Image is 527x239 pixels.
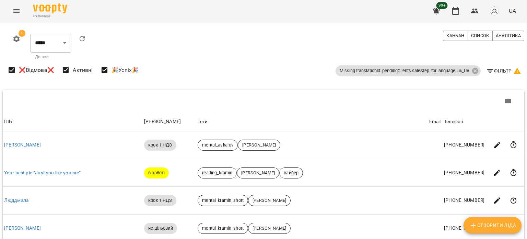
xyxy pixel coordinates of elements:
button: Канбан [443,31,468,41]
div: [PERSON_NAME] [144,118,195,126]
span: не цільовий [144,225,177,231]
button: Фільтр [483,65,524,77]
span: Канбан [446,32,464,40]
span: крок 1 НДЗ [144,197,176,204]
span: Активні [73,66,93,74]
td: [PHONE_NUMBER] [443,159,488,187]
span: ❌Відмова❌ [19,66,54,74]
div: Телефон [444,118,486,126]
div: крок 1 НДЗ [144,195,176,206]
span: [PERSON_NAME] [237,170,279,176]
span: 1 [19,30,25,37]
button: Аналітика [492,31,524,41]
span: [PERSON_NAME] [248,225,290,231]
div: крок 1 НДЗ [144,140,176,151]
img: Voopty Logo [33,3,67,13]
button: View Columns [500,93,516,109]
span: mental_kramin_short [198,197,248,204]
span: reading_kramin [198,170,236,176]
div: Email [429,118,441,126]
div: в роботі [144,167,169,178]
span: 99+ [436,2,448,9]
span: For Business [33,14,67,19]
td: [PHONE_NUMBER] [443,131,488,159]
span: крок 1 НДЗ [144,142,176,148]
span: Аналітика [496,32,521,40]
span: mental_askarov [198,142,237,148]
span: Створити Ліда [469,221,516,229]
a: Your best pic “Just you like you are” [4,170,81,175]
p: Дошка [35,54,67,61]
img: avatar_s.png [490,6,499,16]
a: [PERSON_NAME] [4,142,41,148]
div: ПІБ [4,118,141,126]
div: Missing translationId: pendingClients.saleStep. for language: uk_UA [336,65,481,76]
span: [PERSON_NAME] [238,142,280,148]
span: [PERSON_NAME] [248,197,290,204]
button: UA [506,4,519,17]
a: Люддмила [4,197,28,203]
span: mental_kramin_short [198,225,248,231]
span: Фільтр [486,67,522,75]
span: Список [471,32,489,40]
td: [PHONE_NUMBER] [443,187,488,215]
span: UA [509,7,516,14]
span: Missing translationId: pendingClients.saleStep. for language: uk_UA [336,68,473,74]
div: Теги [198,118,426,126]
span: в роботі [144,170,169,176]
button: Створити Ліда [464,217,522,233]
button: Menu [8,3,25,19]
a: [PERSON_NAME] [4,225,41,231]
div: Table Toolbar [3,90,524,112]
div: не цільовий [144,223,177,234]
span: вайбер [280,170,303,176]
span: 🎉Успіх🎉 [112,66,139,74]
button: Список [468,31,493,41]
